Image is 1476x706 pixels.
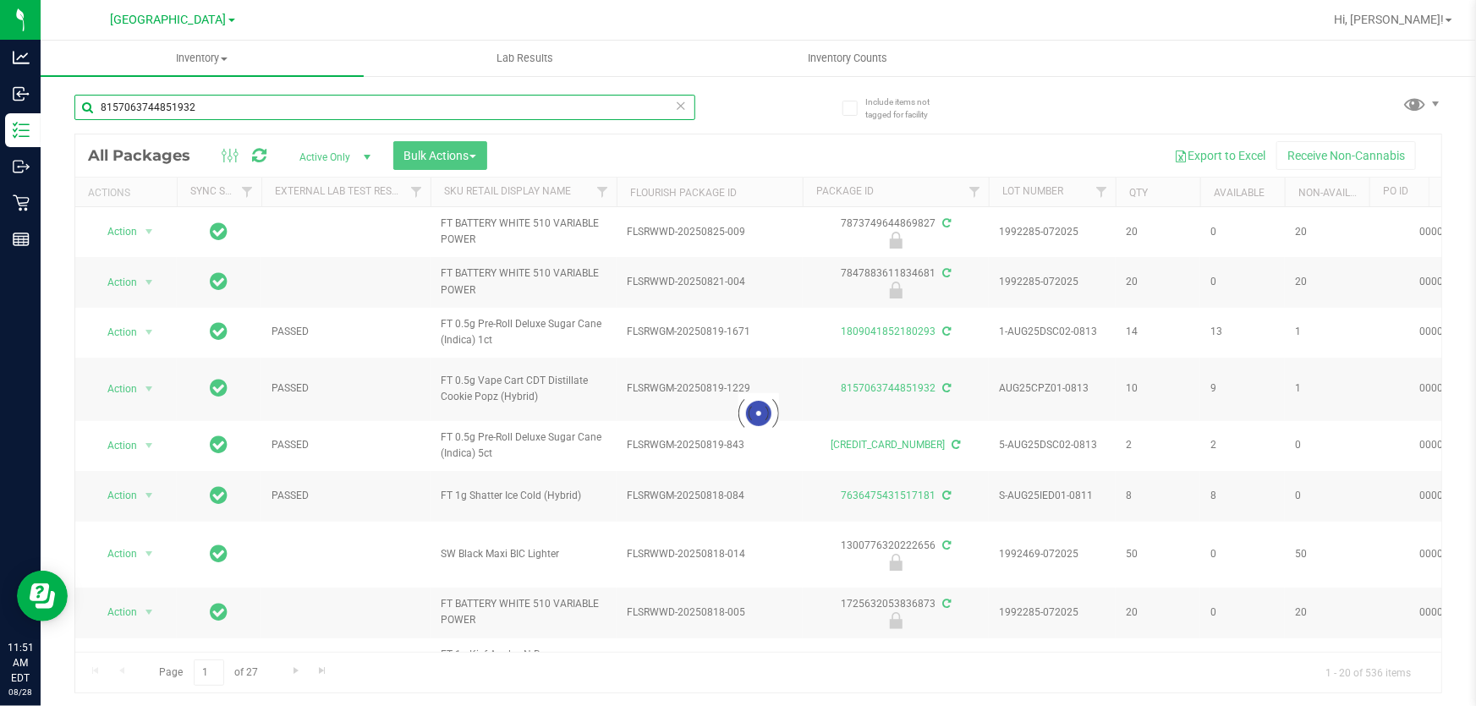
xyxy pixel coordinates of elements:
span: [GEOGRAPHIC_DATA] [111,13,227,27]
span: Clear [675,95,687,117]
span: Inventory [41,51,364,66]
inline-svg: Outbound [13,158,30,175]
iframe: Resource center [17,571,68,621]
a: Lab Results [364,41,687,76]
inline-svg: Inbound [13,85,30,102]
inline-svg: Retail [13,194,30,211]
span: Inventory Counts [786,51,911,66]
span: Include items not tagged for facility [865,96,950,121]
input: Search Package ID, Item Name, SKU, Lot or Part Number... [74,95,695,120]
a: Inventory Counts [687,41,1010,76]
span: Lab Results [474,51,576,66]
a: Inventory [41,41,364,76]
inline-svg: Inventory [13,122,30,139]
inline-svg: Analytics [13,49,30,66]
span: Hi, [PERSON_NAME]! [1334,13,1444,26]
p: 11:51 AM EDT [8,640,33,686]
inline-svg: Reports [13,231,30,248]
p: 08/28 [8,686,33,698]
